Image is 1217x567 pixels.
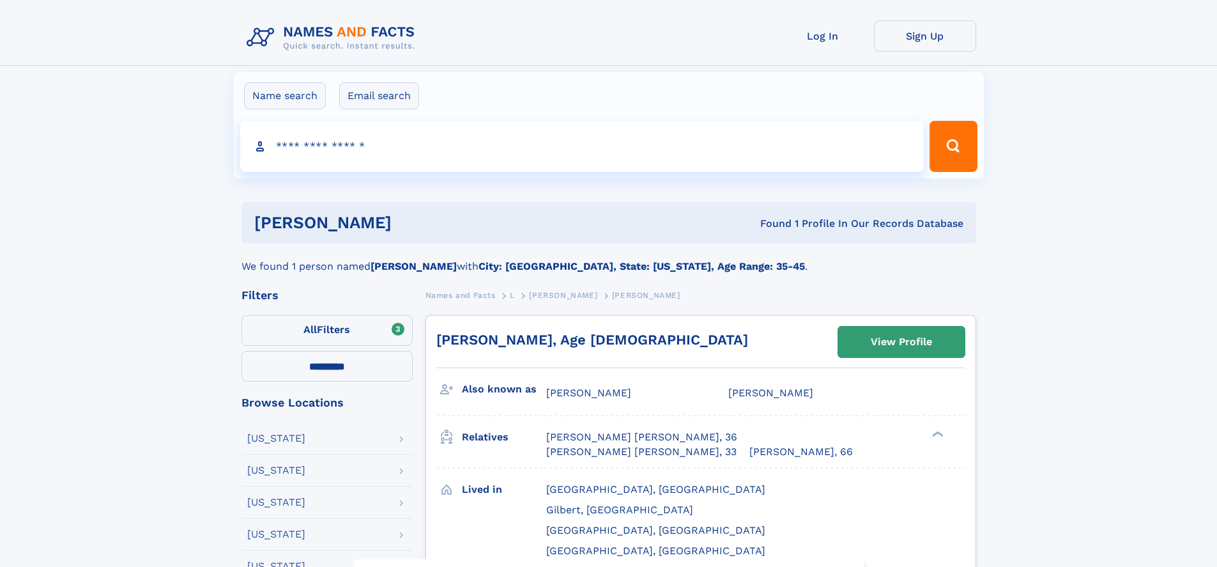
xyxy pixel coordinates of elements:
a: View Profile [838,327,965,357]
div: ❯ [929,430,944,439]
h3: Relatives [462,426,546,448]
span: [PERSON_NAME] [612,291,680,300]
h3: Also known as [462,378,546,400]
div: [US_STATE] [247,529,305,540]
a: [PERSON_NAME], Age [DEMOGRAPHIC_DATA] [436,332,748,348]
span: All [303,323,317,336]
span: [GEOGRAPHIC_DATA], [GEOGRAPHIC_DATA] [546,483,765,495]
div: Filters [241,290,413,301]
a: Names and Facts [425,287,496,303]
span: [GEOGRAPHIC_DATA], [GEOGRAPHIC_DATA] [546,545,765,557]
div: Found 1 Profile In Our Records Database [576,217,963,231]
a: Sign Up [874,20,976,52]
a: L [510,287,515,303]
div: View Profile [871,327,932,357]
label: Email search [339,82,419,109]
span: [GEOGRAPHIC_DATA], [GEOGRAPHIC_DATA] [546,524,765,536]
div: We found 1 person named with . [241,244,976,274]
span: [PERSON_NAME] [546,387,631,399]
div: [US_STATE] [247,465,305,476]
label: Name search [244,82,326,109]
h3: Lived in [462,479,546,501]
span: L [510,291,515,300]
img: Logo Names and Facts [241,20,425,55]
div: Browse Locations [241,397,413,408]
input: search input [240,121,924,172]
h1: [PERSON_NAME] [254,215,576,231]
a: Log In [772,20,874,52]
span: [PERSON_NAME] [728,387,813,399]
div: [US_STATE] [247,433,305,444]
a: [PERSON_NAME] [529,287,597,303]
span: [PERSON_NAME] [529,291,597,300]
b: City: [GEOGRAPHIC_DATA], State: [US_STATE], Age Range: 35-45 [478,260,805,272]
span: Gilbert, [GEOGRAPHIC_DATA] [546,504,693,516]
b: [PERSON_NAME] [371,260,457,272]
a: [PERSON_NAME] [PERSON_NAME], 33 [546,445,737,459]
button: Search Button [930,121,977,172]
a: [PERSON_NAME], 66 [749,445,853,459]
a: [PERSON_NAME] [PERSON_NAME], 36 [546,430,737,444]
div: [US_STATE] [247,497,305,508]
label: Filters [241,315,413,346]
